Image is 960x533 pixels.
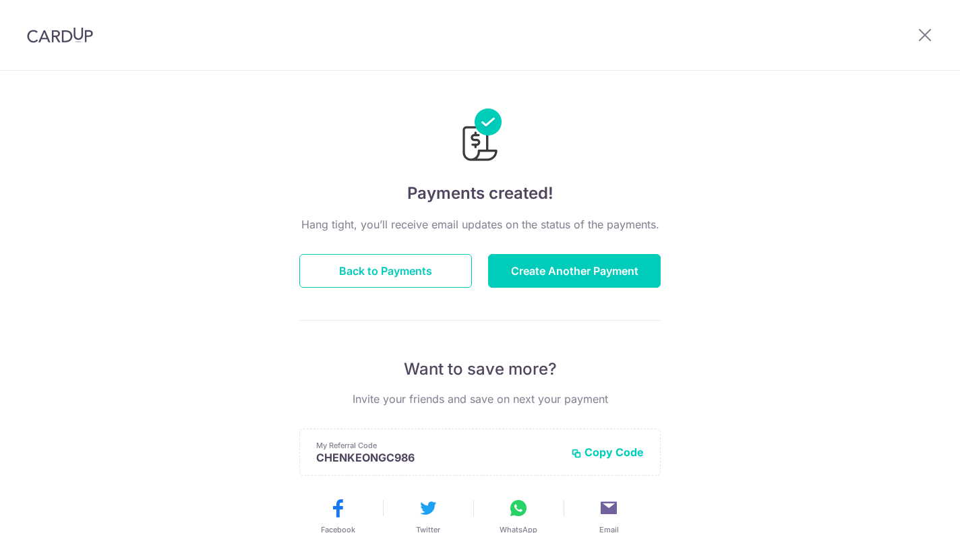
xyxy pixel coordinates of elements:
p: Want to save more? [299,358,661,380]
img: Payments [458,108,502,165]
button: Back to Payments [299,254,472,288]
p: CHENKEONGC986 [316,451,560,464]
button: Copy Code [571,445,644,459]
button: Create Another Payment [488,254,661,288]
h4: Payments created! [299,181,661,206]
p: My Referral Code [316,440,560,451]
img: CardUp [27,27,93,43]
p: Hang tight, you’ll receive email updates on the status of the payments. [299,216,661,232]
p: Invite your friends and save on next your payment [299,391,661,407]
